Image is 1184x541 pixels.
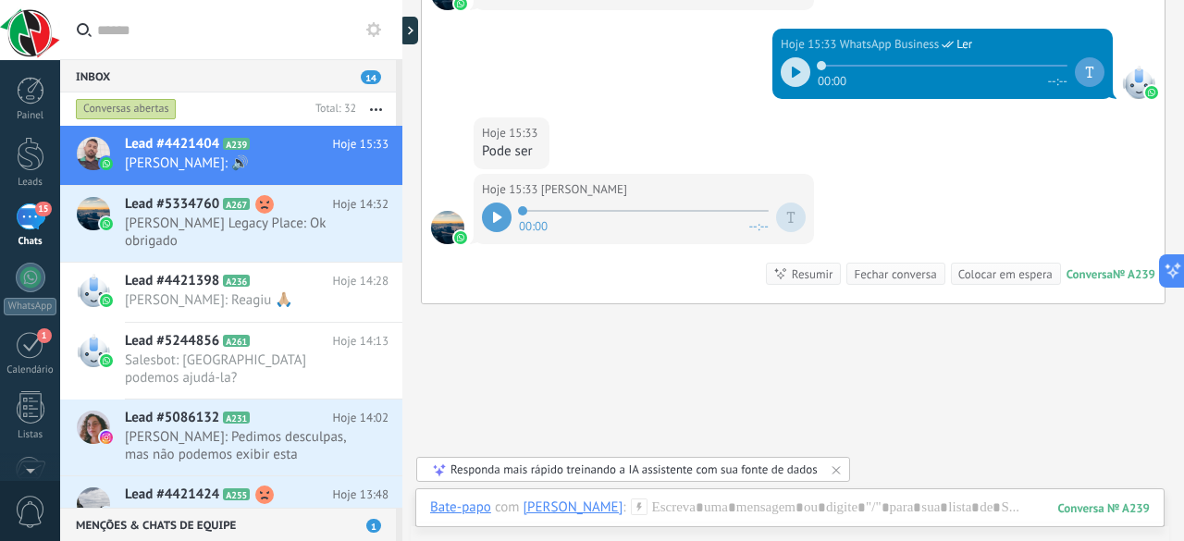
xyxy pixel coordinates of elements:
div: № A239 [1113,266,1155,282]
div: Responda mais rápido treinando a IA assistente com sua fonte de dados [450,461,818,477]
span: Lead #4421424 [125,486,219,504]
div: Hoje 15:33 [482,124,541,142]
div: Calendário [4,364,57,376]
img: waba.svg [100,294,113,307]
div: Menções & Chats de equipe [60,508,396,541]
span: A239 [223,138,250,150]
div: WhatsApp [4,298,56,315]
div: Rafael katia [524,498,623,515]
span: 1 [366,519,381,533]
img: instagram.svg [100,431,113,444]
span: 00:00 [818,72,846,87]
span: 14 [361,70,381,84]
a: Lead #5086132 A231 Hoje 14:02 [PERSON_NAME]: Pedimos desculpas, mas não podemos exibir esta mensa... [60,400,402,475]
span: --:-- [1047,72,1067,87]
a: Lead #4421404 A239 Hoje 15:33 [PERSON_NAME]: 🔊 [60,126,402,185]
span: A267 [223,198,250,210]
span: [PERSON_NAME]: Reagiu 🙏🏼 [125,291,353,309]
span: Lead #4421404 [125,135,219,154]
span: [PERSON_NAME]: 🔊 [125,154,353,172]
span: Lead #5334760 [125,195,219,214]
span: Ler [956,35,972,54]
span: 1 [37,328,52,343]
img: waba.svg [100,217,113,230]
span: --:-- [748,217,769,232]
div: Leads [4,177,57,189]
span: : [623,498,625,517]
span: A255 [223,488,250,500]
span: 00:00 [519,217,548,232]
span: Lead #5086132 [125,409,219,427]
a: Lead #5244856 A261 Hoje 14:13 Salesbot: [GEOGRAPHIC_DATA] podemos ajudá-la? [60,323,402,399]
span: A236 [223,275,250,287]
span: Hoje 15:33 [333,135,388,154]
span: Rafael katia [541,180,627,199]
button: Mais [356,92,396,126]
div: Hoje 15:33 [781,35,840,54]
span: Salesbot: [GEOGRAPHIC_DATA] podemos ajudá-la? [125,351,353,387]
div: Listas [4,429,57,441]
span: [PERSON_NAME]: Pedimos desculpas, mas não podemos exibir esta mensagem devido a restrições do Ins... [125,428,353,463]
span: Hoje 13:48 [333,486,388,504]
div: Colocar em espera [958,265,1053,283]
span: [PERSON_NAME]: não consegui nada ainda [125,505,353,540]
span: A261 [223,335,250,347]
div: Conversas abertas [76,98,177,120]
div: 239 [1058,500,1150,516]
span: 15 [35,202,51,216]
img: waba.svg [454,231,467,244]
div: Total: 32 [308,100,356,118]
a: Lead #4421398 A236 Hoje 14:28 [PERSON_NAME]: Reagiu 🙏🏼 [60,263,402,322]
span: Lead #4421398 [125,272,219,290]
span: Lead #5244856 [125,332,219,350]
div: Conversa [1067,266,1113,282]
a: Lead #5334760 A267 Hoje 14:32 [PERSON_NAME] Legacy Place: Ok obrigado [60,186,402,262]
span: Hoje 14:32 [333,195,388,214]
span: WhatsApp Business [1122,66,1155,99]
div: Inbox [60,59,396,92]
div: Mostrar [400,17,418,44]
div: Chats [4,236,57,248]
span: [PERSON_NAME] Legacy Place: Ok obrigado [125,215,353,250]
div: Resumir [792,265,833,283]
div: Painel [4,110,57,122]
img: waba.svg [100,157,113,170]
img: waba.svg [100,354,113,367]
span: WhatsApp Business [840,35,940,54]
span: Hoje 14:13 [333,332,388,350]
span: Rafael katia [431,211,464,244]
span: A231 [223,412,250,424]
span: Hoje 14:02 [333,409,388,427]
div: Hoje 15:33 [482,180,541,199]
div: Fechar conversa [854,265,936,283]
div: Pode ser [482,142,541,161]
img: waba.svg [1145,86,1158,99]
span: Hoje 14:28 [333,272,388,290]
span: com [495,498,520,517]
